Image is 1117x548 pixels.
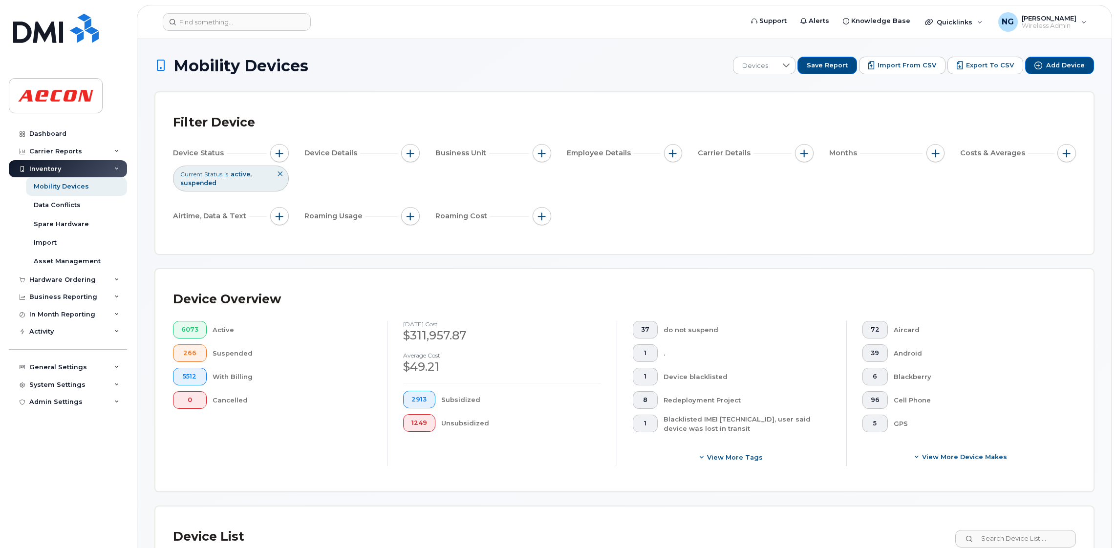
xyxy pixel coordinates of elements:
h4: Average cost [403,352,601,358]
span: 37 [641,326,649,334]
button: Add Device [1025,57,1094,74]
span: Device Details [304,148,360,158]
div: Blacklisted IMEI [TECHNICAL_ID], user said device was lost in transit [664,415,831,433]
span: Airtime, Data & Text [173,211,249,221]
button: 6 [862,368,888,385]
h4: [DATE] cost [403,321,601,327]
div: $49.21 [403,358,601,375]
span: Business Unit [435,148,489,158]
button: 5 [862,415,888,432]
button: 5512 [173,368,207,385]
span: 1 [641,373,649,380]
span: Device Status [173,148,227,158]
span: Months [829,148,860,158]
div: Android [894,344,1061,362]
div: Device blacklisted [664,368,831,385]
button: Save Report [797,57,857,74]
div: Subsidized [441,391,601,408]
span: Export to CSV [966,61,1014,70]
button: 6073 [173,321,207,338]
div: GPS [894,415,1061,432]
span: 1249 [411,419,427,427]
span: active [231,170,252,178]
span: 2913 [411,396,427,403]
button: 96 [862,391,888,409]
button: View more tags [633,448,831,466]
div: Aircard [894,321,1061,338]
div: Cell Phone [894,391,1061,409]
span: View more tags [707,453,763,462]
span: Carrier Details [698,148,753,158]
span: 6 [871,373,880,380]
button: 39 [862,344,888,362]
div: Suspended [213,344,372,362]
button: 72 [862,321,888,338]
span: View More Device Makes [922,452,1007,462]
span: Add Device [1046,61,1085,70]
div: Active [213,321,372,338]
div: Blackberry [894,368,1061,385]
span: Devices [733,57,777,75]
span: 1 [641,420,649,427]
div: do not suspend [664,321,831,338]
button: 1 [633,415,658,432]
button: 0 [173,391,207,409]
span: Current Status [180,170,222,178]
div: . [664,344,831,362]
div: Unsubsidized [441,414,601,432]
span: 1 [641,349,649,357]
button: 1 [633,344,658,362]
span: 8 [641,396,649,404]
span: Costs & Averages [960,148,1028,158]
div: Filter Device [173,110,255,135]
span: 39 [871,349,880,357]
span: Employee Details [567,148,634,158]
button: 266 [173,344,207,362]
span: Mobility Devices [173,57,308,74]
button: 1249 [403,414,435,432]
div: $311,957.87 [403,327,601,344]
button: 37 [633,321,658,338]
span: is [224,170,228,178]
button: Export to CSV [947,57,1023,74]
button: View More Device Makes [862,448,1060,465]
div: Cancelled [213,391,372,409]
span: 0 [181,396,198,404]
button: Import from CSV [859,57,945,74]
span: Import from CSV [878,61,936,70]
span: 6073 [181,326,198,334]
span: 72 [871,326,880,334]
span: 5 [871,420,880,427]
span: Save Report [807,61,848,70]
span: 96 [871,396,880,404]
div: With Billing [213,368,372,385]
span: suspended [180,179,216,187]
input: Search Device List ... [955,530,1076,548]
button: 8 [633,391,658,409]
div: Redeployment Project [664,391,831,409]
span: Roaming Cost [435,211,490,221]
span: 5512 [181,373,198,380]
span: 266 [181,349,198,357]
div: Device Overview [173,287,281,312]
span: Roaming Usage [304,211,365,221]
button: 2913 [403,391,435,408]
button: 1 [633,368,658,385]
